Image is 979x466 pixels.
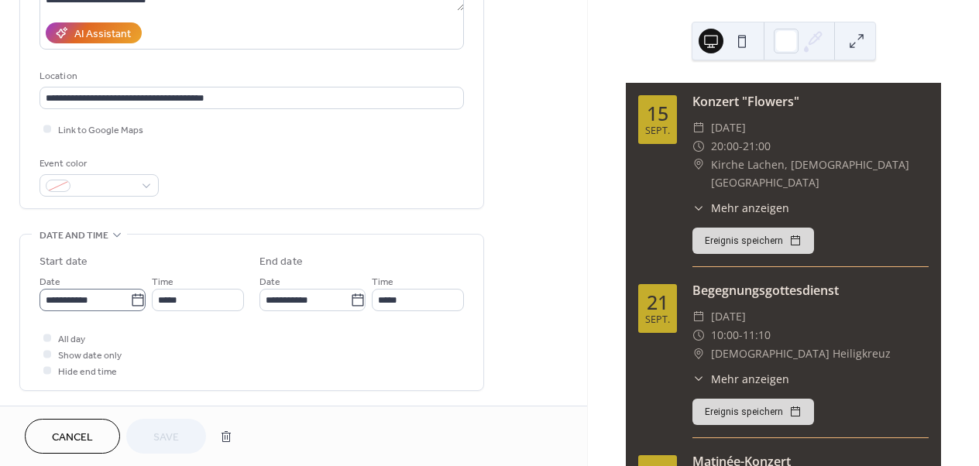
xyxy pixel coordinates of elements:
[711,344,891,363] span: [DEMOGRAPHIC_DATA] Heiligkreuz
[692,137,705,156] div: ​
[25,419,120,454] button: Cancel
[692,371,705,387] div: ​
[711,200,789,216] span: Mehr anzeigen
[692,281,929,300] div: Begegnungsgottesdienst
[152,274,173,290] span: Time
[58,348,122,364] span: Show date only
[40,274,60,290] span: Date
[692,307,705,326] div: ​
[692,228,814,254] button: Ereignis speichern
[40,228,108,244] span: Date and time
[711,137,739,156] span: 20:00
[692,156,705,174] div: ​
[259,274,280,290] span: Date
[58,122,143,139] span: Link to Google Maps
[692,344,705,363] div: ​
[46,22,142,43] button: AI Assistant
[692,118,705,137] div: ​
[711,326,739,344] span: 10:00
[711,371,789,387] span: Mehr anzeigen
[40,156,156,172] div: Event color
[645,315,670,325] div: Sept.
[711,156,929,193] span: Kirche Lachen, [DEMOGRAPHIC_DATA] [GEOGRAPHIC_DATA]
[58,331,85,348] span: All day
[692,326,705,344] div: ​
[711,118,746,137] span: [DATE]
[74,26,131,43] div: AI Assistant
[692,371,789,387] button: ​Mehr anzeigen
[692,200,705,216] div: ​
[743,137,771,156] span: 21:00
[647,104,668,123] div: 15
[739,137,743,156] span: -
[259,254,303,270] div: End date
[52,430,93,446] span: Cancel
[645,126,670,136] div: Sept.
[692,92,929,111] div: Konzert "Flowers"
[739,326,743,344] span: -
[40,254,88,270] div: Start date
[743,326,771,344] span: 11:10
[40,68,461,84] div: Location
[58,364,117,380] span: Hide end time
[692,399,814,425] button: Ereignis speichern
[711,307,746,326] span: [DATE]
[372,274,393,290] span: Time
[647,293,668,312] div: 21
[692,200,789,216] button: ​Mehr anzeigen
